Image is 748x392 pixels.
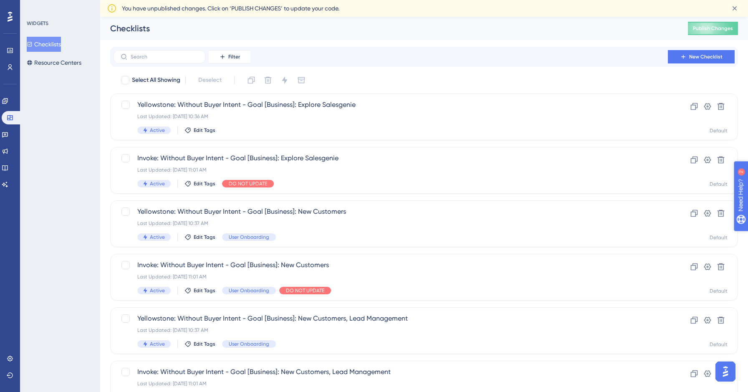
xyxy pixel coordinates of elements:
[229,180,267,187] span: DO NOT UPDATE
[150,341,165,347] span: Active
[194,234,215,240] span: Edit Tags
[184,341,215,347] button: Edit Tags
[713,359,738,384] iframe: UserGuiding AI Assistant Launcher
[150,127,165,134] span: Active
[137,113,644,120] div: Last Updated: [DATE] 10:36 AM
[27,20,48,27] div: WIDGETS
[137,273,644,280] div: Last Updated: [DATE] 11:01 AM
[229,341,269,347] span: User Onboarding
[150,234,165,240] span: Active
[194,341,215,347] span: Edit Tags
[710,288,728,294] div: Default
[137,207,644,217] span: Yellowstone: Without Buyer Intent - Goal [Business]: New Customers
[184,127,215,134] button: Edit Tags
[184,234,215,240] button: Edit Tags
[229,234,269,240] span: User Onboarding
[20,2,52,12] span: Need Help?
[27,55,81,70] button: Resource Centers
[191,73,229,88] button: Deselect
[688,22,738,35] button: Publish Changes
[58,4,61,11] div: 2
[137,380,644,387] div: Last Updated: [DATE] 11:01 AM
[198,75,222,85] span: Deselect
[710,234,728,241] div: Default
[209,50,250,63] button: Filter
[137,153,644,163] span: Invoke: Without Buyer Intent - Goal [Business]: Explore Salesgenie
[110,23,667,34] div: Checklists
[137,327,644,334] div: Last Updated: [DATE] 10:37 AM
[668,50,735,63] button: New Checklist
[122,3,339,13] span: You have unpublished changes. Click on ‘PUBLISH CHANGES’ to update your code.
[184,180,215,187] button: Edit Tags
[150,180,165,187] span: Active
[194,287,215,294] span: Edit Tags
[137,220,644,227] div: Last Updated: [DATE] 10:37 AM
[710,341,728,348] div: Default
[228,53,240,60] span: Filter
[710,181,728,187] div: Default
[137,100,644,110] span: Yellowstone: Without Buyer Intent - Goal [Business]: Explore Salesgenie
[689,53,723,60] span: New Checklist
[150,287,165,294] span: Active
[132,75,180,85] span: Select All Showing
[131,54,198,60] input: Search
[194,180,215,187] span: Edit Tags
[184,287,215,294] button: Edit Tags
[229,287,269,294] span: User Onboarding
[137,167,644,173] div: Last Updated: [DATE] 11:01 AM
[137,314,644,324] span: Yellowstone: Without Buyer Intent - Goal [Business]: New Customers, Lead Management
[27,37,61,52] button: Checklists
[137,260,644,270] span: Invoke: Without Buyer Intent - Goal [Business]: New Customers
[286,287,324,294] span: DO NOT UPDATE
[693,25,733,32] span: Publish Changes
[194,127,215,134] span: Edit Tags
[710,127,728,134] div: Default
[137,367,644,377] span: Invoke: Without Buyer Intent - Goal [Business]: New Customers, Lead Management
